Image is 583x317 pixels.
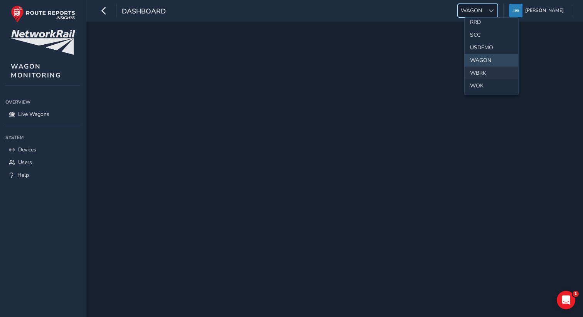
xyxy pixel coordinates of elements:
[465,29,518,41] li: SCC
[18,146,36,153] span: Devices
[465,67,518,79] li: WBRK
[458,4,485,17] span: WAGON
[525,4,564,17] span: [PERSON_NAME]
[465,41,518,54] li: USDEMO
[557,291,575,309] iframe: Intercom live chat
[465,79,518,92] li: WOK
[573,291,579,297] span: 1
[18,111,49,118] span: Live Wagons
[509,4,522,17] img: diamond-layout
[5,169,81,181] a: Help
[5,108,81,121] a: Live Wagons
[18,159,32,166] span: Users
[122,7,166,17] span: dashboard
[5,96,81,108] div: Overview
[465,54,518,67] li: WAGON
[509,4,566,17] button: [PERSON_NAME]
[11,5,75,23] img: rr logo
[11,62,61,80] span: WAGON MONITORING
[5,143,81,156] a: Devices
[5,156,81,169] a: Users
[17,171,29,179] span: Help
[5,132,81,143] div: System
[465,16,518,29] li: RRD
[11,30,75,55] img: customer logo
